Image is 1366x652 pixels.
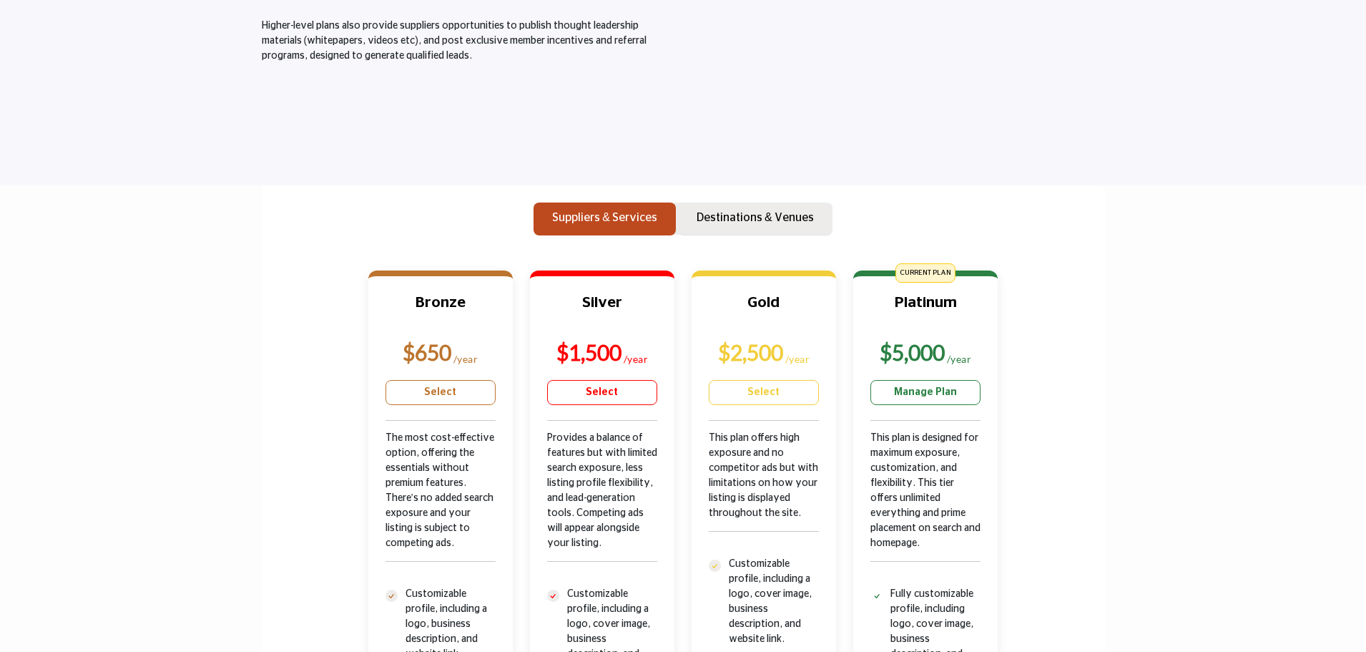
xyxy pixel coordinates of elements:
a: Manage Plan [870,380,981,405]
b: $1,500 [556,339,621,365]
button: Destinations & Venues [678,203,832,235]
h3: Gold [709,293,819,329]
div: Provides a balance of features but with limited search exposure, less listing profile flexibility... [547,431,657,587]
a: Select [547,380,657,405]
h3: Bronze [385,293,496,329]
a: Select [385,380,496,405]
p: Destinations & Venues [697,209,814,226]
p: Suppliers & Services [552,209,657,226]
b: $2,500 [718,339,783,365]
h3: Platinum [870,293,981,329]
a: Select [709,380,819,405]
p: Customizable profile, including a logo, cover image, business description, and website link. [729,557,819,647]
div: The most cost-effective option, offering the essentials without premium features. There’s no adde... [385,431,496,587]
button: Suppliers & Services [534,203,676,235]
div: This plan is designed for maximum exposure, customization, and flexibility. This tier offers unli... [870,431,981,587]
sub: /year [453,353,478,365]
sub: /year [785,353,810,365]
h3: Silver [547,293,657,329]
div: This plan offers high exposure and no competitor ads but with limitations on how your listing is ... [709,431,819,557]
b: $650 [403,339,451,365]
sub: /year [624,353,649,365]
b: $5,000 [880,339,945,365]
sub: /year [947,353,972,365]
span: CURRENT PLAN [895,263,955,283]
